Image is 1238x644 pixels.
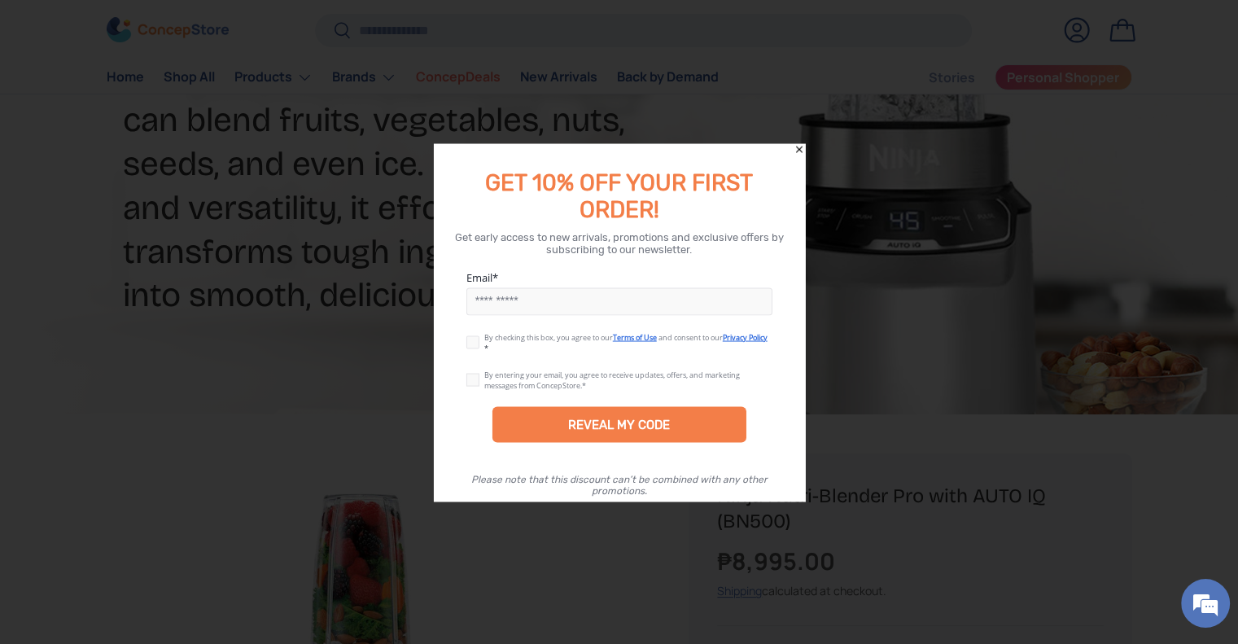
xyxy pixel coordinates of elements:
div: Please note that this discount can’t be combined with any other promotions. [450,473,789,496]
div: REVEAL MY CODE [492,406,746,442]
div: Close [794,143,805,155]
span: and consent to our [658,331,723,342]
span: By checking this box, you agree to our [484,331,613,342]
div: By entering your email, you agree to receive updates, offers, and marketing messages from ConcepS... [484,369,740,390]
div: REVEAL MY CODE [568,417,670,432]
a: Privacy Policy [723,331,768,342]
span: GET 10% OFF YOUR FIRST ORDER! [485,169,753,222]
label: Email [466,269,772,284]
a: Terms of Use [613,331,657,342]
div: Get early access to new arrivals, promotions and exclusive offers by subscribing to our newsletter. [453,230,785,255]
